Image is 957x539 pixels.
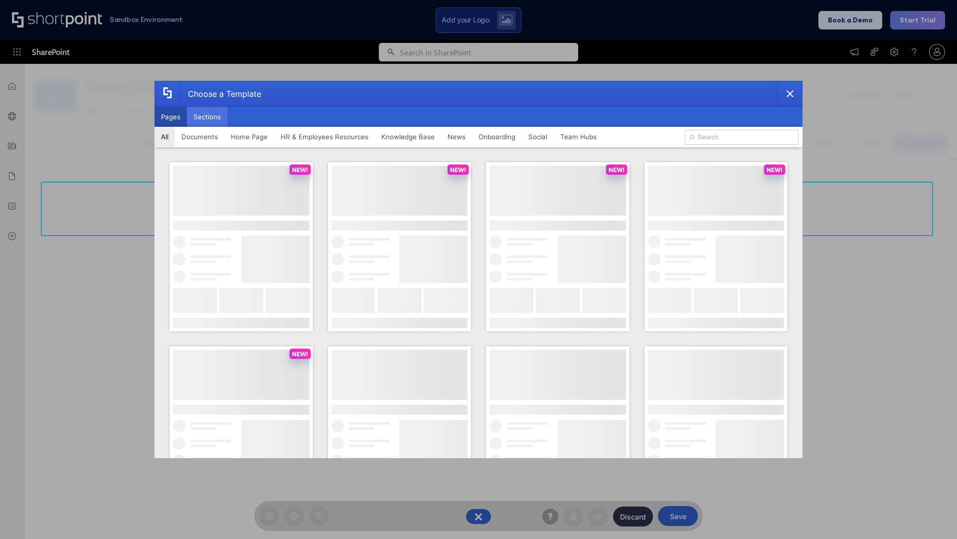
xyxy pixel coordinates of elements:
[187,107,227,127] button: Sections
[274,127,375,147] button: HR & Employees Resources
[155,81,802,458] div: template selector
[155,127,175,147] button: All
[685,130,798,145] input: Search
[472,127,522,147] button: Onboarding
[609,166,625,174] p: NEW!
[180,81,261,106] div: Choose a Template
[554,127,603,147] button: Team Hubs
[224,127,274,147] button: Home Page
[375,127,441,147] button: Knowledge Base
[155,107,187,127] button: Pages
[292,350,308,358] p: NEW!
[292,166,308,174] p: NEW!
[907,491,957,539] iframe: Chat Widget
[522,127,554,147] button: Social
[441,127,472,147] button: News
[450,166,466,174] p: NEW!
[175,127,224,147] button: Documents
[767,166,783,174] p: NEW!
